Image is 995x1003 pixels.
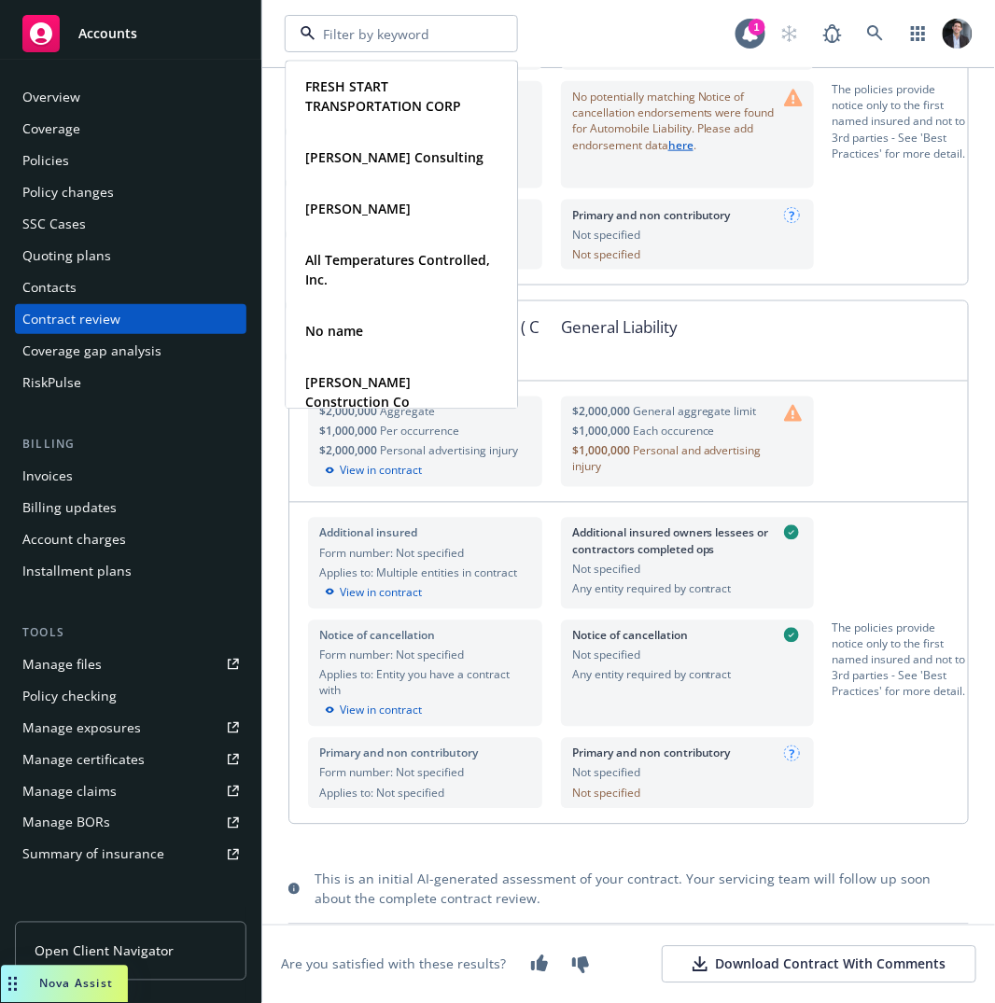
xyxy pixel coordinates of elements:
span: Aggregate [380,404,435,420]
div: Form number: Not specified [319,648,531,663]
span: $1,000,000 [572,443,630,459]
div: Coverage [22,114,80,144]
div: Tools [15,623,246,642]
strong: [PERSON_NAME] [305,200,411,217]
div: Contacts [22,272,77,302]
div: Manage exposures [22,713,141,743]
div: Drag to move [1,966,24,1003]
div: RiskPulse [22,368,81,397]
span: No potentially matching Notice of cancellation endorsements were found for Automobile Liability. ... [572,89,777,153]
div: Primary and non contributory [319,745,531,761]
a: Coverage gap analysis [15,336,246,366]
button: Download Contract With Comments [662,946,976,983]
a: Installment plans [15,556,246,586]
span: Not specified [572,227,731,243]
div: Are you satisfied with these results? [281,954,506,974]
div: Notice of cancellation [319,628,531,644]
span: Accounts [78,26,137,41]
div: Billing updates [22,493,117,522]
span: Each occurence [633,424,715,439]
div: Download Contract With Comments [693,955,946,974]
div: Policies [22,146,69,175]
span: $1,000,000 [572,424,630,439]
a: Report a Bug [814,15,851,52]
a: Policy changes [15,177,246,207]
span: $2,000,000 [572,404,630,420]
a: Contacts [15,272,246,302]
span: Not specified [572,786,731,801]
a: Account charges [15,524,246,554]
a: Billing updates [15,493,246,522]
div: View in contract [319,585,531,602]
div: Manage certificates [22,745,145,774]
span: Additional insured owners lessees or contractors completed ops [572,525,777,557]
div: View in contract [319,703,531,719]
span: Primary and non contributory [572,745,731,761]
div: Policy checking [22,681,117,711]
input: Filter by keyword [315,24,480,44]
div: The policies provide notice only to the first named insured and not to 3rd parties - See 'Best Pr... [833,81,968,188]
a: SSC Cases [15,209,246,239]
strong: FRESH START TRANSPORTATION CORP [305,77,461,115]
span: Per occurrence [380,424,459,439]
a: Manage claims [15,776,246,806]
div: Overview [22,82,80,112]
span: Any entity required by contract [572,581,777,597]
button: Nova Assist [1,966,128,1003]
div: Manage BORs [22,808,110,838]
div: Contract review [22,304,120,334]
div: Form number: Not specified [319,765,531,781]
div: SSC Cases [22,209,86,239]
strong: [PERSON_NAME] Consulting [305,148,483,166]
a: Manage files [15,649,246,679]
div: View in contract [319,463,531,480]
div: This is an initial AI-generated assessment of your contract. Your servicing team will follow up s... [315,870,969,909]
div: Quoting plans [22,241,111,271]
a: Policies [15,146,246,175]
div: Billing [15,435,246,453]
span: Not specified [572,246,731,262]
a: Search [857,15,894,52]
span: Not specified [572,648,732,663]
a: Manage exposures [15,713,246,743]
div: Policy changes [22,177,114,207]
div: The policies provide notice only to the first named insured and not to 3rd parties - See 'Best Pr... [833,620,968,728]
div: Manage claims [22,776,117,806]
span: Personal and advertising injury [572,443,762,475]
span: Not specified [572,765,731,781]
a: Contract review [15,304,246,334]
strong: [PERSON_NAME] Construction Co [305,373,411,411]
a: Switch app [900,15,937,52]
div: General Liability [561,301,833,381]
span: $1,000,000 [319,424,380,439]
span: $2,000,000 [319,404,380,420]
div: 1 [749,19,765,35]
a: Policy checking [15,681,246,711]
span: Nova Assist [39,976,113,992]
a: Summary of insurance [15,840,246,870]
a: Overview [15,82,246,112]
div: Manage files [22,649,102,679]
span: Any entity required by contract [572,667,732,683]
div: Invoices [22,461,73,491]
a: Manage certificates [15,745,246,774]
span: General aggregate limit [633,404,757,420]
strong: No name [305,322,363,340]
img: photo [943,19,973,49]
div: Applies to: Entity you have a contract with [319,667,531,699]
span: Personal advertising injury [380,443,518,459]
div: Account charges [22,524,126,554]
a: here [668,137,694,153]
a: RiskPulse [15,368,246,397]
a: Accounts [15,7,246,60]
a: Quoting plans [15,241,246,271]
div: Summary of insurance [22,840,164,870]
strong: All Temperatures Controlled, Inc. [305,251,490,288]
a: Start snowing [771,15,808,52]
span: Notice of cancellation [572,628,732,644]
div: Coverage gap analysis [22,336,161,366]
div: Additional insured [319,525,531,541]
div: Installment plans [22,556,132,586]
span: Open Client Navigator [35,941,174,961]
